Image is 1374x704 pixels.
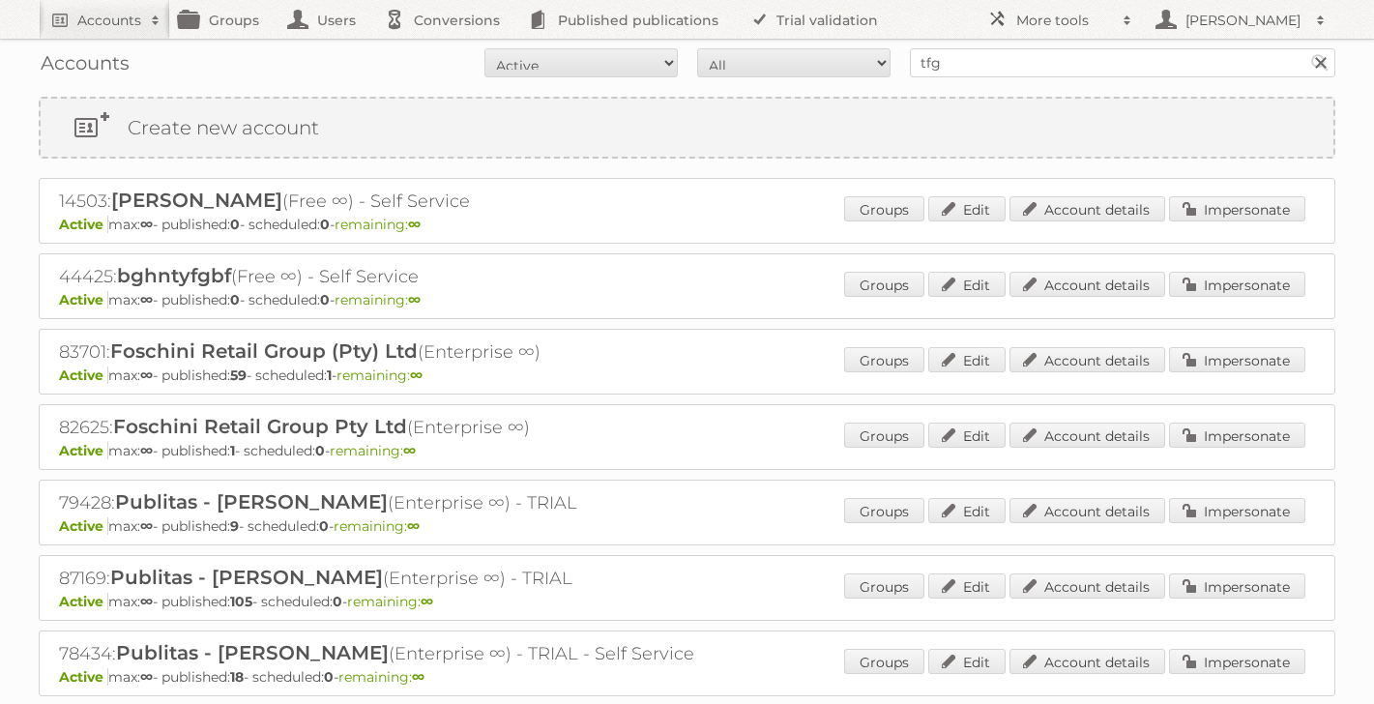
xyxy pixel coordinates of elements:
h2: Accounts [77,11,141,30]
strong: 0 [320,291,330,308]
span: Publitas - [PERSON_NAME] [115,490,388,513]
p: max: - published: - scheduled: - [59,216,1315,233]
a: Edit [928,272,1006,297]
a: Impersonate [1169,498,1305,523]
strong: ∞ [140,593,153,610]
span: Active [59,668,108,686]
a: Edit [928,196,1006,221]
strong: 0 [320,216,330,233]
strong: 1 [230,442,235,459]
a: Edit [928,347,1006,372]
a: Impersonate [1169,347,1305,372]
span: Active [59,442,108,459]
a: Impersonate [1169,196,1305,221]
span: Active [59,216,108,233]
span: Active [59,517,108,535]
strong: 0 [230,216,240,233]
span: Foschini Retail Group (Pty) Ltd [110,339,418,363]
span: remaining: [335,291,421,308]
span: Publitas - [PERSON_NAME] [116,641,389,664]
strong: ∞ [410,367,423,384]
a: Impersonate [1169,649,1305,674]
p: max: - published: - scheduled: - [59,367,1315,384]
h2: 83701: (Enterprise ∞) [59,339,736,365]
strong: ∞ [140,442,153,459]
h2: More tools [1016,11,1113,30]
strong: 0 [319,517,329,535]
strong: 1 [327,367,332,384]
strong: 0 [315,442,325,459]
a: Account details [1009,498,1165,523]
span: remaining: [336,367,423,384]
span: remaining: [330,442,416,459]
span: Active [59,367,108,384]
h2: 44425: (Free ∞) - Self Service [59,264,736,289]
strong: 9 [230,517,239,535]
a: Groups [844,272,924,297]
h2: 79428: (Enterprise ∞) - TRIAL [59,490,736,515]
a: Edit [928,423,1006,448]
p: max: - published: - scheduled: - [59,593,1315,610]
p: max: - published: - scheduled: - [59,517,1315,535]
strong: 59 [230,367,247,384]
strong: ∞ [140,668,153,686]
strong: ∞ [140,517,153,535]
strong: ∞ [412,668,424,686]
h2: [PERSON_NAME] [1181,11,1306,30]
strong: ∞ [408,216,421,233]
span: Active [59,593,108,610]
a: Groups [844,573,924,599]
span: remaining: [338,668,424,686]
a: Groups [844,347,924,372]
p: max: - published: - scheduled: - [59,442,1315,459]
a: Groups [844,498,924,523]
h2: 78434: (Enterprise ∞) - TRIAL - Self Service [59,641,736,666]
a: Account details [1009,196,1165,221]
strong: ∞ [140,216,153,233]
a: Groups [844,649,924,674]
a: Edit [928,498,1006,523]
span: bghntyfgbf [117,264,231,287]
strong: 105 [230,593,252,610]
a: Impersonate [1169,573,1305,599]
span: remaining: [347,593,433,610]
a: Account details [1009,347,1165,372]
a: Account details [1009,573,1165,599]
span: [PERSON_NAME] [111,189,282,212]
a: Groups [844,423,924,448]
a: Edit [928,573,1006,599]
strong: ∞ [421,593,433,610]
span: Publitas - [PERSON_NAME] [110,566,383,589]
a: Account details [1009,423,1165,448]
a: Account details [1009,272,1165,297]
span: remaining: [335,216,421,233]
p: max: - published: - scheduled: - [59,668,1315,686]
h2: 14503: (Free ∞) - Self Service [59,189,736,214]
strong: 0 [333,593,342,610]
strong: 0 [230,291,240,308]
h2: 87169: (Enterprise ∞) - TRIAL [59,566,736,591]
h2: 82625: (Enterprise ∞) [59,415,736,440]
a: Account details [1009,649,1165,674]
a: Edit [928,649,1006,674]
strong: ∞ [403,442,416,459]
span: remaining: [334,517,420,535]
strong: ∞ [407,517,420,535]
span: Foschini Retail Group Pty Ltd [113,415,407,438]
a: Impersonate [1169,423,1305,448]
strong: ∞ [408,291,421,308]
span: Active [59,291,108,308]
strong: ∞ [140,291,153,308]
a: Create new account [41,99,1333,157]
p: max: - published: - scheduled: - [59,291,1315,308]
input: Search [1305,48,1334,77]
strong: 18 [230,668,244,686]
a: Groups [844,196,924,221]
strong: 0 [324,668,334,686]
strong: ∞ [140,367,153,384]
a: Impersonate [1169,272,1305,297]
